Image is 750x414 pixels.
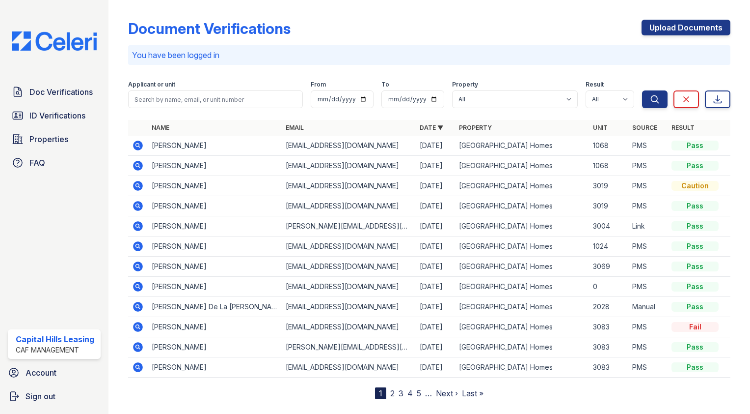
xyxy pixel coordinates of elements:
input: Search by name, email, or unit number [128,90,303,108]
td: [EMAIL_ADDRESS][DOMAIN_NAME] [282,237,416,257]
td: 3083 [589,317,628,337]
td: [EMAIL_ADDRESS][DOMAIN_NAME] [282,297,416,317]
a: Result [671,124,695,131]
td: [DATE] [416,136,455,156]
td: Manual [628,297,668,317]
a: Properties [8,129,101,149]
td: 1024 [589,237,628,257]
td: [GEOGRAPHIC_DATA] Homes [455,297,589,317]
td: [DATE] [416,317,455,337]
td: 1068 [589,156,628,176]
td: [GEOGRAPHIC_DATA] Homes [455,257,589,277]
td: [PERSON_NAME] [148,216,282,237]
td: PMS [628,156,668,176]
span: Doc Verifications [29,86,93,98]
a: 5 [417,388,421,398]
td: [DATE] [416,176,455,196]
td: 3083 [589,337,628,357]
a: FAQ [8,153,101,173]
td: PMS [628,337,668,357]
div: Pass [671,241,719,251]
td: Link [628,216,668,237]
td: [PERSON_NAME] [148,277,282,297]
td: [DATE] [416,196,455,216]
span: Sign out [26,390,55,402]
td: [EMAIL_ADDRESS][DOMAIN_NAME] [282,357,416,378]
td: 0 [589,277,628,297]
td: PMS [628,257,668,277]
a: Date ▼ [420,124,443,131]
td: [EMAIL_ADDRESS][DOMAIN_NAME] [282,257,416,277]
td: 3019 [589,176,628,196]
td: 1068 [589,136,628,156]
td: [DATE] [416,277,455,297]
td: PMS [628,237,668,257]
td: 3004 [589,216,628,237]
div: Pass [671,221,719,231]
td: [PERSON_NAME] [148,357,282,378]
div: 1 [375,387,386,399]
label: From [311,81,326,89]
div: Pass [671,141,719,150]
a: 4 [407,388,413,398]
a: Email [286,124,304,131]
a: 2 [390,388,395,398]
td: [PERSON_NAME] [148,317,282,337]
td: [PERSON_NAME] [148,136,282,156]
div: Pass [671,262,719,271]
a: Doc Verifications [8,82,101,102]
td: [GEOGRAPHIC_DATA] Homes [455,216,589,237]
div: CAF Management [16,345,94,355]
td: [PERSON_NAME] [148,156,282,176]
td: [GEOGRAPHIC_DATA] Homes [455,237,589,257]
div: Pass [671,282,719,292]
td: [GEOGRAPHIC_DATA] Homes [455,156,589,176]
td: [PERSON_NAME][EMAIL_ADDRESS][PERSON_NAME][DOMAIN_NAME] [282,337,416,357]
td: [DATE] [416,156,455,176]
a: Sign out [4,386,105,406]
td: 3083 [589,357,628,378]
td: [PERSON_NAME] [148,237,282,257]
td: [DATE] [416,237,455,257]
td: [EMAIL_ADDRESS][DOMAIN_NAME] [282,156,416,176]
td: 3069 [589,257,628,277]
td: [EMAIL_ADDRESS][DOMAIN_NAME] [282,317,416,337]
td: [PERSON_NAME][EMAIL_ADDRESS][PERSON_NAME][DOMAIN_NAME] [282,216,416,237]
div: Document Verifications [128,20,291,37]
a: Source [632,124,657,131]
td: PMS [628,277,668,297]
td: [GEOGRAPHIC_DATA] Homes [455,337,589,357]
a: Property [459,124,492,131]
img: CE_Logo_Blue-a8612792a0a2168367f1c8372b55b34899dd931a85d93a1a3d3e32e68fde9ad4.png [4,31,105,51]
td: [DATE] [416,297,455,317]
label: Property [452,81,478,89]
label: To [381,81,389,89]
td: [DATE] [416,216,455,237]
td: [DATE] [416,337,455,357]
label: Applicant or unit [128,81,175,89]
p: You have been logged in [132,49,726,61]
a: Last » [462,388,483,398]
td: [PERSON_NAME] [148,196,282,216]
div: Capital Hills Leasing [16,333,94,345]
td: [GEOGRAPHIC_DATA] Homes [455,196,589,216]
td: [EMAIL_ADDRESS][DOMAIN_NAME] [282,277,416,297]
div: Pass [671,342,719,352]
td: [EMAIL_ADDRESS][DOMAIN_NAME] [282,176,416,196]
div: Fail [671,322,719,332]
a: Upload Documents [642,20,730,35]
td: PMS [628,176,668,196]
td: [DATE] [416,357,455,378]
td: [PERSON_NAME] [148,176,282,196]
td: 2028 [589,297,628,317]
td: [DATE] [416,257,455,277]
div: Pass [671,362,719,372]
a: Account [4,363,105,383]
a: Next › [436,388,458,398]
div: Pass [671,161,719,171]
span: FAQ [29,157,45,169]
td: [PERSON_NAME] [148,337,282,357]
td: [EMAIL_ADDRESS][DOMAIN_NAME] [282,196,416,216]
a: ID Verifications [8,106,101,125]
